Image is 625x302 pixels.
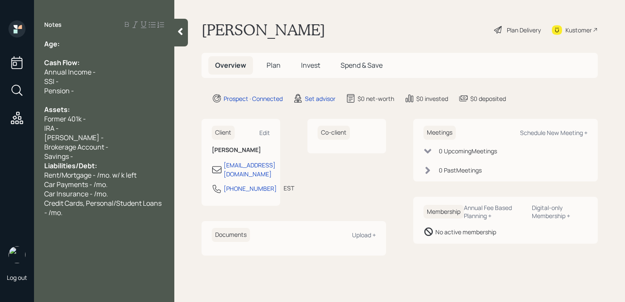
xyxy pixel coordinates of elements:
div: Log out [7,273,27,282]
h1: [PERSON_NAME] [202,20,325,39]
span: SSI - [44,77,59,86]
span: Credit Cards, Personal/Student Loans - /mo. [44,198,163,217]
span: Rent/Mortgage - /mo. w/ k left [44,170,136,180]
label: Notes [44,20,62,29]
span: Savings - [44,152,73,161]
div: [EMAIL_ADDRESS][DOMAIN_NAME] [224,161,276,178]
h6: Client [212,126,235,140]
span: Plan [267,60,281,70]
span: Annual Income - [44,67,96,77]
div: 0 Upcoming Meeting s [439,147,497,155]
div: EST [284,184,294,193]
h6: [PERSON_NAME] [212,147,270,154]
div: $0 invested [416,94,448,103]
div: 0 Past Meeting s [439,166,482,175]
div: Set advisor [305,94,335,103]
div: Prospect · Connected [224,94,283,103]
div: $0 net-worth [358,94,394,103]
span: Car Insurance - /mo. [44,189,108,198]
div: $0 deposited [470,94,506,103]
div: Upload + [352,231,376,239]
span: [PERSON_NAME] - [44,133,104,142]
div: Schedule New Meeting + [520,129,588,137]
span: IRA - [44,124,59,133]
span: Brokerage Account - [44,142,108,152]
div: Kustomer [565,26,592,35]
img: retirable_logo.png [9,246,26,263]
div: Plan Delivery [507,26,541,35]
span: Pension - [44,86,74,95]
span: Invest [301,60,320,70]
div: Annual Fee Based Planning + [464,204,525,220]
h6: Co-client [318,126,350,140]
span: Spend & Save [341,60,383,70]
span: Car Payments - /mo. [44,180,108,189]
span: Former 401k - [44,114,86,124]
h6: Membership [423,205,464,219]
div: Digital-only Membership + [532,204,588,220]
h6: Meetings [423,126,456,140]
div: Edit [259,129,270,137]
div: No active membership [435,227,496,236]
span: Cash Flow: [44,58,80,67]
h6: Documents [212,228,250,242]
div: [PHONE_NUMBER] [224,184,277,193]
span: Liabilities/Debt: [44,161,97,170]
span: Assets: [44,105,70,114]
span: Overview [215,60,246,70]
span: Age: [44,39,60,49]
